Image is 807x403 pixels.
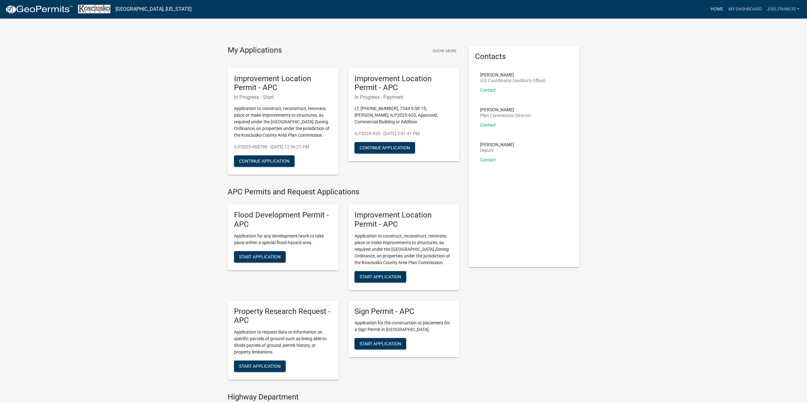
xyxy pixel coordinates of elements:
[480,122,496,127] a: Contact
[480,107,531,112] p: [PERSON_NAME]
[726,3,764,15] a: My Dashboard
[480,73,545,77] p: [PERSON_NAME]
[355,211,453,229] h5: Improvement Location Permit - APC
[234,74,332,93] h5: Improvement Location Permit - APC
[228,393,459,402] h4: Highway Department
[234,211,332,229] h5: Flood Development Permit - APC
[239,364,281,369] span: Start Application
[355,338,406,349] button: Start Application
[234,155,295,167] button: Continue Application
[360,341,401,346] span: Start Application
[355,320,453,333] p: Application for the construction or placement for a Sign Permit in [GEOGRAPHIC_DATA].
[234,329,332,355] p: Application to request data or information on specific parcels of ground such as being able to di...
[234,307,332,325] h5: Property Research Request - APC
[228,46,282,55] h4: My Applications
[480,157,496,162] a: Contact
[355,307,453,316] h5: Sign Permit - APC
[234,144,332,150] p: ILP2025-468798 - [DATE] 12:56:21 PM
[480,142,514,147] p: [PERSON_NAME]
[234,251,286,263] button: Start Application
[480,148,514,153] p: Deputy
[430,46,459,56] button: Show More
[355,94,453,100] h6: In Progress - Payment
[228,187,459,197] h4: APC Permits and Request Applications
[355,233,453,266] p: Application to construct, reconstruct, renovate, place or make improvements to structures, as req...
[234,233,332,246] p: Application for any development/work to take place within a special flood hazard area.
[360,274,401,279] span: Start Application
[234,361,286,372] button: Start Application
[234,105,332,139] p: Application to construct, reconstruct, renovate, place or make improvements to structures, as req...
[355,74,453,93] h5: Improvement Location Permit - APC
[764,3,802,15] a: JOELFRANCIS
[78,5,110,13] img: Kosciusko County, Indiana
[355,142,415,153] button: Continue Application
[355,105,453,125] p: LT, [PHONE_NUMBER], 7344 S SR 15, [PERSON_NAME], ILP2025-920, Approved, Commercial Building or Ad...
[355,271,406,283] button: Start Application
[475,52,573,61] h5: Contacts
[480,88,496,93] a: Contact
[480,113,531,118] p: Plan Commission Director
[239,254,281,259] span: Start Application
[234,94,332,100] h6: In Progress - Start
[480,78,545,83] p: GIS Coordinator (Auditor's Office)
[708,3,726,15] a: Home
[355,130,453,137] p: ILP2025-920 - [DATE] 2:01:41 PM
[115,4,192,15] a: [GEOGRAPHIC_DATA], [US_STATE]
